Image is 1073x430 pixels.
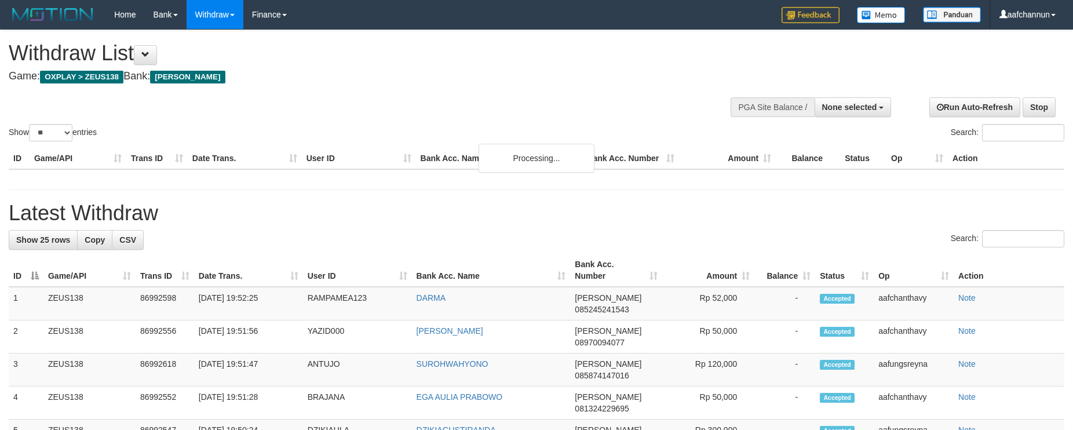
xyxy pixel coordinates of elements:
[119,235,136,245] span: CSV
[85,235,105,245] span: Copy
[731,97,814,117] div: PGA Site Balance /
[820,360,855,370] span: Accepted
[857,7,906,23] img: Button%20Memo.svg
[417,326,483,336] a: [PERSON_NAME]
[948,148,1064,169] th: Action
[417,293,446,303] a: DARMA
[840,148,886,169] th: Status
[575,404,629,413] span: Copy 081324229695 to clipboard
[958,293,976,303] a: Note
[16,235,70,245] span: Show 25 rows
[43,354,136,387] td: ZEUS138
[582,148,679,169] th: Bank Acc. Number
[9,230,78,250] a: Show 25 rows
[662,254,754,287] th: Amount: activate to sort column ascending
[136,354,194,387] td: 86992618
[479,144,594,173] div: Processing...
[30,148,126,169] th: Game/API
[923,7,981,23] img: panduan.png
[412,254,571,287] th: Bank Acc. Name: activate to sort column ascending
[194,354,303,387] td: [DATE] 19:51:47
[958,326,976,336] a: Note
[194,387,303,420] td: [DATE] 19:51:28
[417,359,488,369] a: SUROHWAHYONO
[951,230,1064,247] label: Search:
[43,320,136,354] td: ZEUS138
[9,254,43,287] th: ID: activate to sort column descending
[302,148,416,169] th: User ID
[575,338,625,347] span: Copy 08970094077 to clipboard
[575,326,641,336] span: [PERSON_NAME]
[958,359,976,369] a: Note
[112,230,144,250] a: CSV
[194,320,303,354] td: [DATE] 19:51:56
[958,392,976,402] a: Note
[754,387,815,420] td: -
[822,103,877,112] span: None selected
[9,42,704,65] h1: Withdraw List
[136,387,194,420] td: 86992552
[9,354,43,387] td: 3
[575,359,641,369] span: [PERSON_NAME]
[303,320,412,354] td: YAZID000
[754,287,815,320] td: -
[662,320,754,354] td: Rp 50,000
[194,287,303,320] td: [DATE] 19:52:25
[303,354,412,387] td: ANTUJO
[662,287,754,320] td: Rp 52,000
[874,354,954,387] td: aafungsreyna
[9,71,704,82] h4: Game: Bank:
[188,148,302,169] th: Date Trans.
[982,230,1064,247] input: Search:
[136,254,194,287] th: Trans ID: activate to sort column ascending
[1023,97,1056,117] a: Stop
[874,387,954,420] td: aafchanthavy
[662,354,754,387] td: Rp 120,000
[303,287,412,320] td: RAMPAMEA123
[575,392,641,402] span: [PERSON_NAME]
[951,124,1064,141] label: Search:
[954,254,1064,287] th: Action
[43,287,136,320] td: ZEUS138
[815,97,892,117] button: None selected
[416,148,583,169] th: Bank Acc. Name
[9,287,43,320] td: 1
[679,148,776,169] th: Amount
[77,230,112,250] a: Copy
[776,148,840,169] th: Balance
[929,97,1020,117] a: Run Auto-Refresh
[9,6,97,23] img: MOTION_logo.png
[820,393,855,403] span: Accepted
[754,254,815,287] th: Balance: activate to sort column ascending
[136,320,194,354] td: 86992556
[417,392,503,402] a: EGA AULIA PRABOWO
[9,320,43,354] td: 2
[662,387,754,420] td: Rp 50,000
[820,327,855,337] span: Accepted
[575,305,629,314] span: Copy 085245241543 to clipboard
[43,387,136,420] td: ZEUS138
[874,254,954,287] th: Op: activate to sort column ascending
[575,371,629,380] span: Copy 085874147016 to clipboard
[575,293,641,303] span: [PERSON_NAME]
[820,294,855,304] span: Accepted
[9,124,97,141] label: Show entries
[126,148,188,169] th: Trans ID
[570,254,662,287] th: Bank Acc. Number: activate to sort column ascending
[29,124,72,141] select: Showentries
[874,287,954,320] td: aafchanthavy
[9,202,1064,225] h1: Latest Withdraw
[9,387,43,420] td: 4
[40,71,123,83] span: OXPLAY > ZEUS138
[150,71,225,83] span: [PERSON_NAME]
[9,148,30,169] th: ID
[754,320,815,354] td: -
[194,254,303,287] th: Date Trans.: activate to sort column ascending
[874,320,954,354] td: aafchanthavy
[136,287,194,320] td: 86992598
[303,254,412,287] th: User ID: activate to sort column ascending
[782,7,840,23] img: Feedback.jpg
[886,148,948,169] th: Op
[754,354,815,387] td: -
[43,254,136,287] th: Game/API: activate to sort column ascending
